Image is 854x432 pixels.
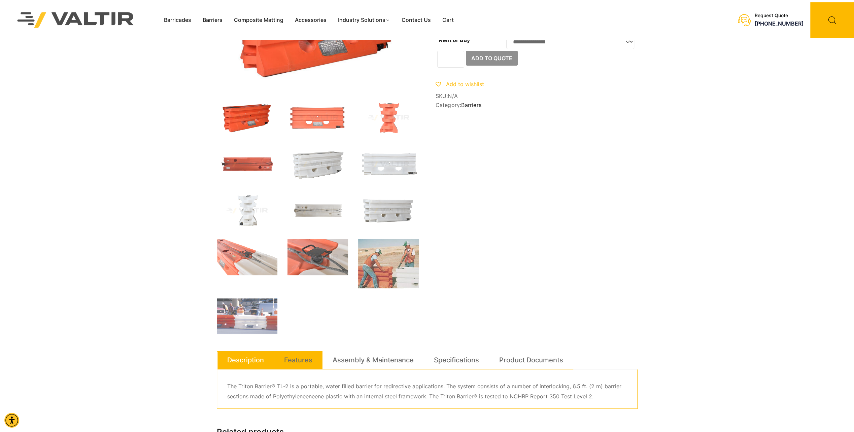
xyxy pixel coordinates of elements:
span: Add to wishlist [446,81,484,87]
div: Accessibility Menu [4,413,19,428]
a: Barriers [197,15,228,25]
span: Category: [436,102,638,108]
button: Add to Quote [466,51,518,66]
img: Triton_Nat_3Q.jpg [287,146,348,182]
span: SKU: [436,93,638,99]
span: N/A [448,93,458,99]
label: Rent or Buy [439,37,470,43]
img: Triton_Org_End.jpg [358,100,419,136]
a: Features [284,351,312,369]
a: Specifications [434,351,479,369]
img: Triton_Org_3Q.jpg [217,100,277,136]
img: TH-Triton-Barrier-TL-2-inset.bmp [358,239,419,288]
img: Triton_x2.jpg [287,239,348,275]
a: Cart [436,15,459,25]
a: Composite Matting [228,15,289,25]
img: Triton-TL2.png [217,298,277,334]
img: Triton_Org_Top.jpg [217,146,277,182]
a: Assembly & Maintenance [333,351,414,369]
p: The Triton Barrier® TL-2 is a portable, water filled barrier for redirective applications. The sy... [227,382,627,402]
img: Triton_Org_Front.jpg [287,100,348,136]
a: Contact Us [396,15,436,25]
input: Product quantity [437,51,464,68]
img: Triton_Nat_x1.jpg [358,192,419,229]
a: Industry Solutions [332,15,396,25]
div: Request Quote [755,13,804,19]
img: Triton_Nat_Side.jpg [217,192,277,229]
a: Barricades [158,15,197,25]
a: Description [227,351,264,369]
a: Accessories [289,15,332,25]
a: Add to wishlist [436,81,484,87]
img: Triton_Nat_Front.jpg [358,146,419,182]
a: call (888) 496-3625 [755,20,804,27]
img: Triton_x1.jpg [217,239,277,275]
a: Barriers [461,102,481,108]
a: Product Documents [499,351,563,369]
img: Triton_Nat_Top.jpg [287,192,348,229]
